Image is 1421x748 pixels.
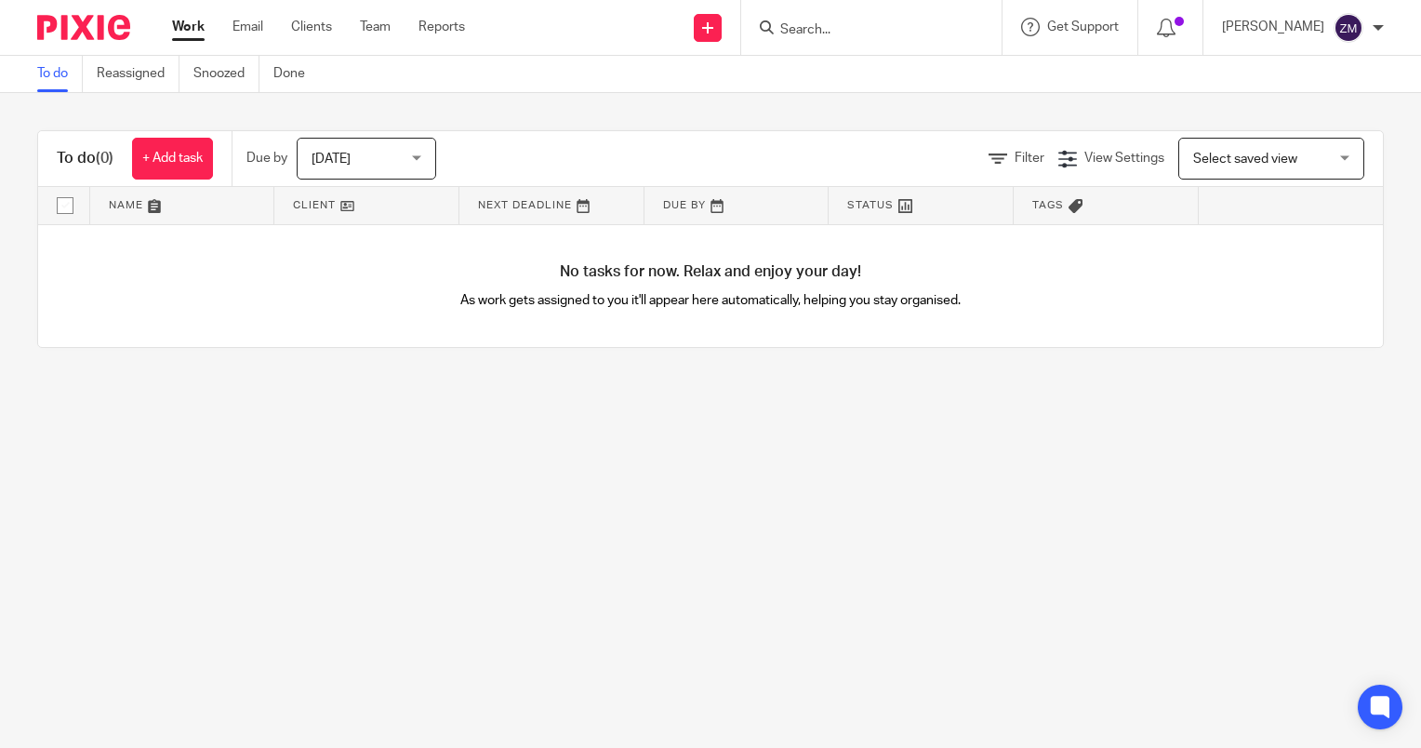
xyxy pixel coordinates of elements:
[96,151,113,166] span: (0)
[132,138,213,180] a: + Add task
[1222,18,1324,36] p: [PERSON_NAME]
[1193,153,1297,166] span: Select saved view
[37,56,83,92] a: To do
[172,18,205,36] a: Work
[375,291,1047,310] p: As work gets assigned to you it'll appear here automatically, helping you stay organised.
[360,18,391,36] a: Team
[193,56,259,92] a: Snoozed
[291,18,332,36] a: Clients
[1032,200,1064,210] span: Tags
[1334,13,1363,43] img: svg%3E
[37,15,130,40] img: Pixie
[97,56,179,92] a: Reassigned
[1015,152,1044,165] span: Filter
[246,149,287,167] p: Due by
[312,153,351,166] span: [DATE]
[38,262,1383,282] h4: No tasks for now. Relax and enjoy your day!
[232,18,263,36] a: Email
[57,149,113,168] h1: To do
[273,56,319,92] a: Done
[1084,152,1164,165] span: View Settings
[1047,20,1119,33] span: Get Support
[778,22,946,39] input: Search
[418,18,465,36] a: Reports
